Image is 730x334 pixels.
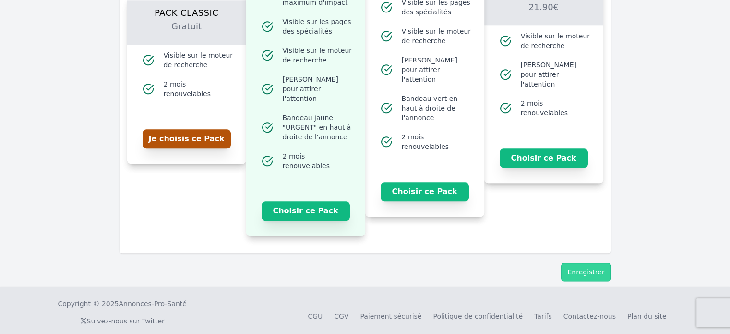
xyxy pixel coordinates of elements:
[119,299,186,309] a: Annonces-Pro-Santé
[433,312,523,320] a: Politique de confidentialité
[561,263,610,281] button: Enregistrer
[283,17,354,36] span: Visible sur les pages des spécialités
[500,148,588,168] button: Choisir ce Pack
[283,151,354,171] span: 2 mois renouvelables
[58,299,187,309] div: Copyright © 2025
[521,60,592,89] span: [PERSON_NAME] pour attirer l'attention
[283,46,354,65] span: Visible sur le moteur de recherche
[521,31,592,50] span: Visible sur le moteur de recherche
[521,99,592,118] span: 2 mois renouvelables
[164,79,235,99] span: 2 mois renouvelables
[262,201,350,221] button: Choisir ce Pack
[402,132,473,151] span: 2 mois renouvelables
[563,312,616,320] a: Contactez-nous
[139,20,235,45] h2: Gratuit
[627,312,667,320] a: Plan du site
[402,55,473,84] span: [PERSON_NAME] pour attirer l'attention
[360,312,421,320] a: Paiement sécurisé
[308,312,323,320] a: CGU
[283,74,354,103] span: [PERSON_NAME] pour attirer l'attention
[143,129,231,148] button: Je choisis ce Pack
[402,94,473,123] span: Bandeau vert en haut à droite de l'annonce
[334,312,348,320] a: CGV
[402,26,473,46] span: Visible sur le moteur de recherche
[381,182,469,201] button: Choisir ce Pack
[496,0,592,25] h2: 21.90€
[139,0,235,20] h1: Pack Classic
[534,312,552,320] a: Tarifs
[164,50,235,70] span: Visible sur le moteur de recherche
[80,317,165,325] a: Suivez-nous sur Twitter
[283,113,354,142] span: Bandeau jaune "URGENT" en haut à droite de l'annonce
